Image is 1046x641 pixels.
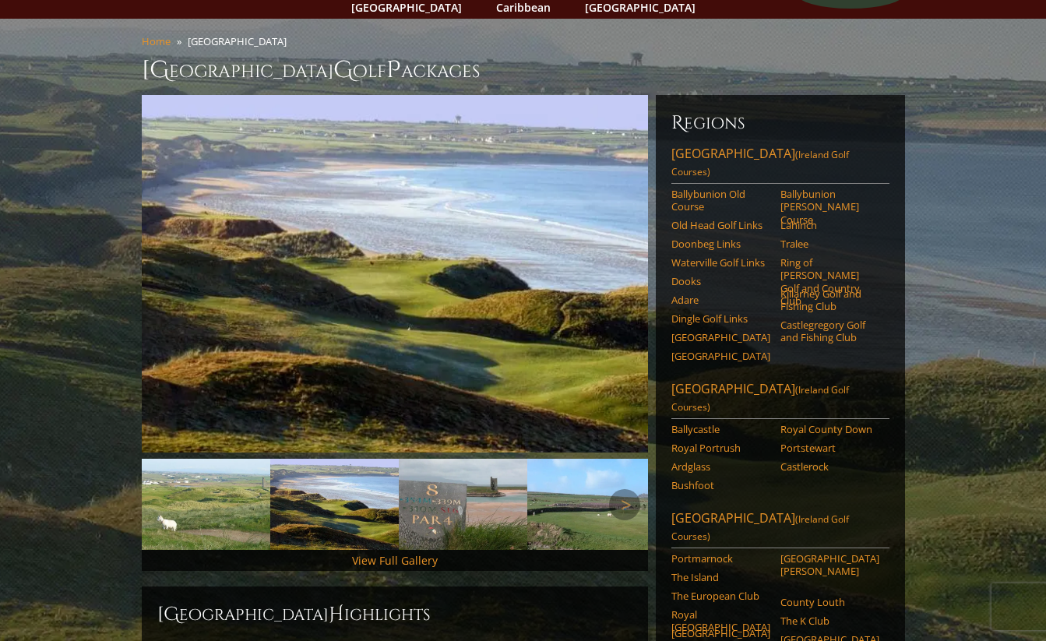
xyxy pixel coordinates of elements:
[609,489,640,520] a: Next
[671,256,770,269] a: Waterville Golf Links
[386,55,401,86] span: P
[188,34,293,48] li: [GEOGRAPHIC_DATA]
[671,460,770,473] a: Ardglass
[671,111,889,136] h6: Regions
[671,512,849,543] span: (Ireland Golf Courses)
[780,238,879,250] a: Tralee
[671,188,770,213] a: Ballybunion Old Course
[780,256,879,307] a: Ring of [PERSON_NAME] Golf and Country Club
[671,509,889,548] a: [GEOGRAPHIC_DATA](Ireland Golf Courses)
[671,479,770,491] a: Bushfoot
[157,602,632,627] h2: [GEOGRAPHIC_DATA] ighlights
[671,590,770,602] a: The European Club
[671,275,770,287] a: Dooks
[780,319,879,344] a: Castlegregory Golf and Fishing Club
[780,442,879,454] a: Portstewart
[671,219,770,231] a: Old Head Golf Links
[333,55,353,86] span: G
[780,287,879,313] a: Killarney Golf and Fishing Club
[142,34,171,48] a: Home
[142,55,905,86] h1: [GEOGRAPHIC_DATA] olf ackages
[780,423,879,435] a: Royal County Down
[329,602,344,627] span: H
[780,460,879,473] a: Castlerock
[780,219,879,231] a: Lahinch
[780,615,879,627] a: The K Club
[671,423,770,435] a: Ballycastle
[671,145,889,184] a: [GEOGRAPHIC_DATA](Ireland Golf Courses)
[780,188,879,226] a: Ballybunion [PERSON_NAME] Course
[671,552,770,565] a: Portmarnock
[671,331,770,343] a: [GEOGRAPHIC_DATA]
[671,442,770,454] a: Royal Portrush
[780,596,879,608] a: County Louth
[780,552,879,578] a: [GEOGRAPHIC_DATA][PERSON_NAME]
[352,553,438,568] a: View Full Gallery
[671,148,849,178] span: (Ireland Golf Courses)
[671,294,770,306] a: Adare
[671,608,770,634] a: Royal [GEOGRAPHIC_DATA]
[671,350,770,362] a: [GEOGRAPHIC_DATA]
[671,383,849,414] span: (Ireland Golf Courses)
[671,238,770,250] a: Doonbeg Links
[671,571,770,583] a: The Island
[671,312,770,325] a: Dingle Golf Links
[671,380,889,419] a: [GEOGRAPHIC_DATA](Ireland Golf Courses)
